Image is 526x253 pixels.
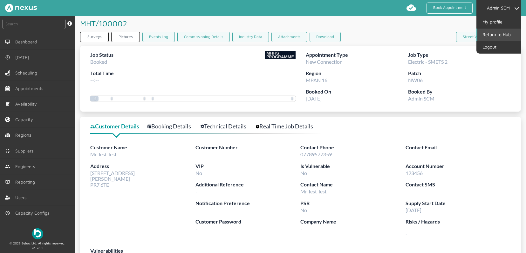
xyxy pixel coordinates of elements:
[3,19,65,29] input: Search by: Ref, PostCode, MPAN, MPRN, Account, Customer
[406,218,510,226] label: Risks / Hazards
[147,122,198,131] a: Booking Details
[306,95,322,101] span: [DATE]
[177,32,230,42] a: Commissioning Details
[90,162,195,170] label: Address
[195,199,300,207] label: Notification Preference
[406,226,510,237] span: -
[195,144,300,152] label: Customer Number
[265,51,296,59] img: Supplier Logo
[5,117,10,122] img: capacity-left-menu.svg
[15,39,39,44] span: Dashboard
[408,51,511,59] label: Job Type
[427,3,473,14] a: Book Appointment
[5,195,10,200] img: user-left-menu.svg
[15,164,38,169] span: Engineers
[408,77,423,83] span: NW06
[15,101,39,107] span: Availability
[406,144,510,152] label: Contact Email
[300,181,405,189] label: Contact Name
[300,162,405,170] label: Is Vulnerable
[300,144,405,152] label: Contact Phone
[456,32,490,42] button: Street View
[300,151,332,157] span: 07789577359
[195,218,300,226] label: Customer Password
[15,179,38,185] span: Reporting
[5,101,10,107] img: md-list.svg
[195,162,300,170] label: VIP
[232,32,269,42] a: Industry Data
[15,195,29,200] span: Users
[15,117,36,122] span: Capacity
[195,151,197,157] span: -
[90,144,195,152] label: Customer Name
[5,39,10,44] img: md-desktop.svg
[90,77,99,83] span: --:--
[5,179,10,185] img: md-book.svg
[15,133,34,138] span: Regions
[477,29,521,41] a: Return to Hub
[310,32,341,42] button: Download
[306,77,327,83] span: MPAN 16
[406,3,416,13] img: md-cloud-done.svg
[5,4,37,12] img: Nexus
[5,86,10,91] img: appointments-left-menu.svg
[5,55,10,60] img: md-time.svg
[408,88,511,96] label: Booked By
[195,225,197,231] span: -
[408,95,434,101] span: Admin SCM
[306,69,408,77] label: Region
[306,51,408,59] label: Appointment Type
[5,211,10,216] img: md-time.svg
[80,16,129,31] h1: MHT/100002 ️️️
[195,188,197,194] span: -
[195,181,300,189] label: Additional Reference
[5,70,10,75] img: scheduling-left-menu.svg
[300,207,307,213] span: No
[306,88,408,96] label: Booked On
[300,199,405,207] label: PSR
[408,69,511,77] label: Patch
[201,122,253,131] a: Technical Details
[5,133,10,138] img: regions.left-menu.svg
[406,199,510,207] label: Supply Start Date
[406,181,510,189] label: Contact SMS
[406,162,510,170] label: Account Number
[90,170,135,188] span: [STREET_ADDRESS] [PERSON_NAME] PR7 6TE
[477,41,521,53] a: Logout
[80,32,109,42] a: Surveys
[300,218,405,226] label: Company Name
[306,59,343,65] span: New Connection
[271,32,307,42] a: Attachments
[5,148,10,153] img: md-contract.svg
[300,188,327,194] span: Mr Test Test
[142,32,175,42] a: Events Log
[406,170,423,176] span: 123456
[477,16,521,28] a: My profile
[300,170,307,176] span: No
[256,122,320,131] a: Real Time Job Details
[111,32,140,42] a: Pictures
[90,151,117,157] span: Mr Test Test
[408,59,447,65] span: Electric - SMETS 2
[32,228,43,239] img: Beboc Logo
[90,59,107,65] span: Booked
[406,207,421,213] span: [DATE]
[195,170,202,176] span: No
[5,164,10,169] img: md-people.svg
[15,86,46,91] span: Appointments
[90,51,114,59] label: Job Status
[300,225,302,231] span: -
[15,211,52,216] span: Capacity Configs
[90,69,114,77] label: Total Time
[15,55,31,60] span: [DATE]
[15,70,40,75] span: Scheduling
[15,148,36,153] span: Suppliers
[90,122,146,131] a: Customer Details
